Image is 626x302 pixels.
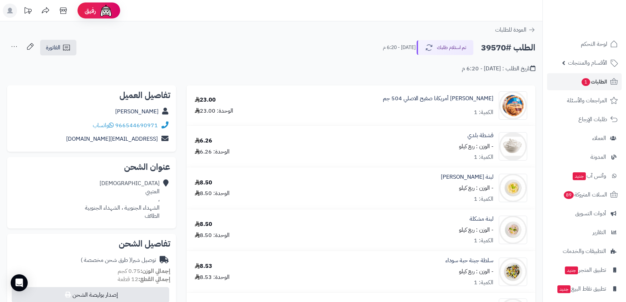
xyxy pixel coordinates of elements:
small: 0.75 كجم [118,267,170,275]
div: الوحدة: 8.50 [195,231,230,239]
a: طلبات الإرجاع [547,111,622,128]
span: 89 [563,191,574,199]
h2: عنوان الشحن [13,163,170,171]
a: المدونة [547,149,622,166]
span: الأقسام والمنتجات [568,58,607,68]
span: 1 [581,78,590,86]
span: العودة للطلبات [495,26,526,34]
a: وآتس آبجديد [547,167,622,184]
span: تطبيق المتجر [564,265,606,275]
a: أدوات التسويق [547,205,622,222]
span: التقارير [593,227,606,237]
small: [DATE] - 6:20 م [383,44,416,51]
div: 6.26 [195,137,212,145]
img: 1676448047-%D9%84%D9%82%D8%B7%D8%A9%20%D8%A7%D9%84%D8%B4%D8%A7%D8%B4%D8%A9%202023-02-15%20105651-... [499,132,527,161]
div: الوحدة: 23.00 [195,107,233,115]
a: واتساب [93,121,114,130]
div: الوحدة: 8.53 [195,273,230,281]
a: العودة للطلبات [495,26,535,34]
span: الطلبات [581,77,607,87]
div: الكمية: 1 [474,195,493,203]
a: لبنة [PERSON_NAME] [441,173,493,181]
a: تطبيق المتجرجديد [547,261,622,279]
a: الطلبات1 [547,73,622,90]
a: المراجعات والأسئلة [547,92,622,109]
img: logo-2.png [578,5,619,20]
div: الكمية: 1 [474,108,493,117]
a: الفاتورة [40,40,76,55]
span: لوحة التحكم [581,39,607,49]
div: الكمية: 1 [474,279,493,287]
a: العملاء [547,130,622,147]
div: 8.50 [195,220,212,228]
span: طلبات الإرجاع [578,114,607,124]
a: [PERSON_NAME] [115,107,159,116]
img: 1674505520-2ab5d775-d3de-4cb3-b4a2-62bcc018db15-thumbnail-770x770-70-90x90.jpg [499,258,527,286]
div: الوحدة: 8.50 [195,189,230,198]
small: 12 قطعة [118,275,170,284]
small: - الوزن : ربع كيلو [459,267,493,276]
h2: الطلب #39570 [481,41,535,55]
a: [PERSON_NAME] أمريكانا صفيح الاصلي 504 جم [383,95,493,103]
small: - الوزن : ربع كيلو [459,142,493,151]
h2: تفاصيل الشحن [13,239,170,248]
span: الفاتورة [46,43,60,52]
span: رفيق [85,6,96,15]
div: الكمية: 1 [474,153,493,161]
small: - الوزن : ربع كيلو [459,184,493,192]
span: ( طرق شحن مخصصة ) [81,256,131,264]
div: توصيل شبرا [81,256,156,264]
img: 1676371814-873f1c6c-82b2-4002-b5a7-2dc8957e7041-thumbnail-770x770-70-90x90.jpg [499,174,527,202]
a: تطبيق نقاط البيعجديد [547,280,622,297]
small: - الوزن : ربع كيلو [459,226,493,234]
span: المراجعات والأسئلة [567,96,607,106]
a: السلات المتروكة89 [547,186,622,203]
img: 1676363031-c5fb0cb8-975e-42db-a375-dded58779fb9-thumbnail-770x770-70-90x90.jpg [499,216,527,244]
div: الكمية: 1 [474,237,493,245]
div: 23.00 [195,96,216,104]
h2: تفاصيل العميل [13,91,170,99]
img: 1664619441-369646_1-20201101-004634%20(1)-90x90.png [499,91,527,120]
a: تحديثات المنصة [19,4,37,20]
div: الوحدة: 6.26 [195,148,230,156]
strong: إجمالي الوزن: [140,267,170,275]
button: تم استلام طلبك [417,40,473,55]
span: جديد [565,266,578,274]
span: أدوات التسويق [575,209,606,219]
span: جديد [557,285,571,293]
div: 8.53 [195,262,212,270]
div: 8.50 [195,179,212,187]
span: التطبيقات والخدمات [563,246,606,256]
a: [EMAIL_ADDRESS][DOMAIN_NAME] [66,135,158,143]
div: Open Intercom Messenger [11,274,28,291]
a: لبنة مشكلة [470,215,493,223]
span: العملاء [592,133,606,143]
a: قشطة بلدي [467,131,493,140]
a: التطبيقات والخدمات [547,243,622,260]
div: تاريخ الطلب : [DATE] - 6:20 م [462,65,535,73]
span: السلات المتروكة [563,190,607,200]
img: ai-face.png [99,4,113,18]
a: سلطة جبنة حبة سوداء [445,257,493,265]
span: وآتس آب [572,171,606,181]
div: [DEMOGRAPHIC_DATA] العتيبي ، الشهداء الجنوبية ، الشهداء الجنوبية الطائف [85,179,160,220]
a: لوحة التحكم [547,36,622,53]
span: جديد [573,172,586,180]
span: تطبيق نقاط البيع [557,284,606,294]
strong: إجمالي القطع: [138,275,170,284]
a: 966544690971 [115,121,158,130]
a: التقارير [547,224,622,241]
span: المدونة [590,152,606,162]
